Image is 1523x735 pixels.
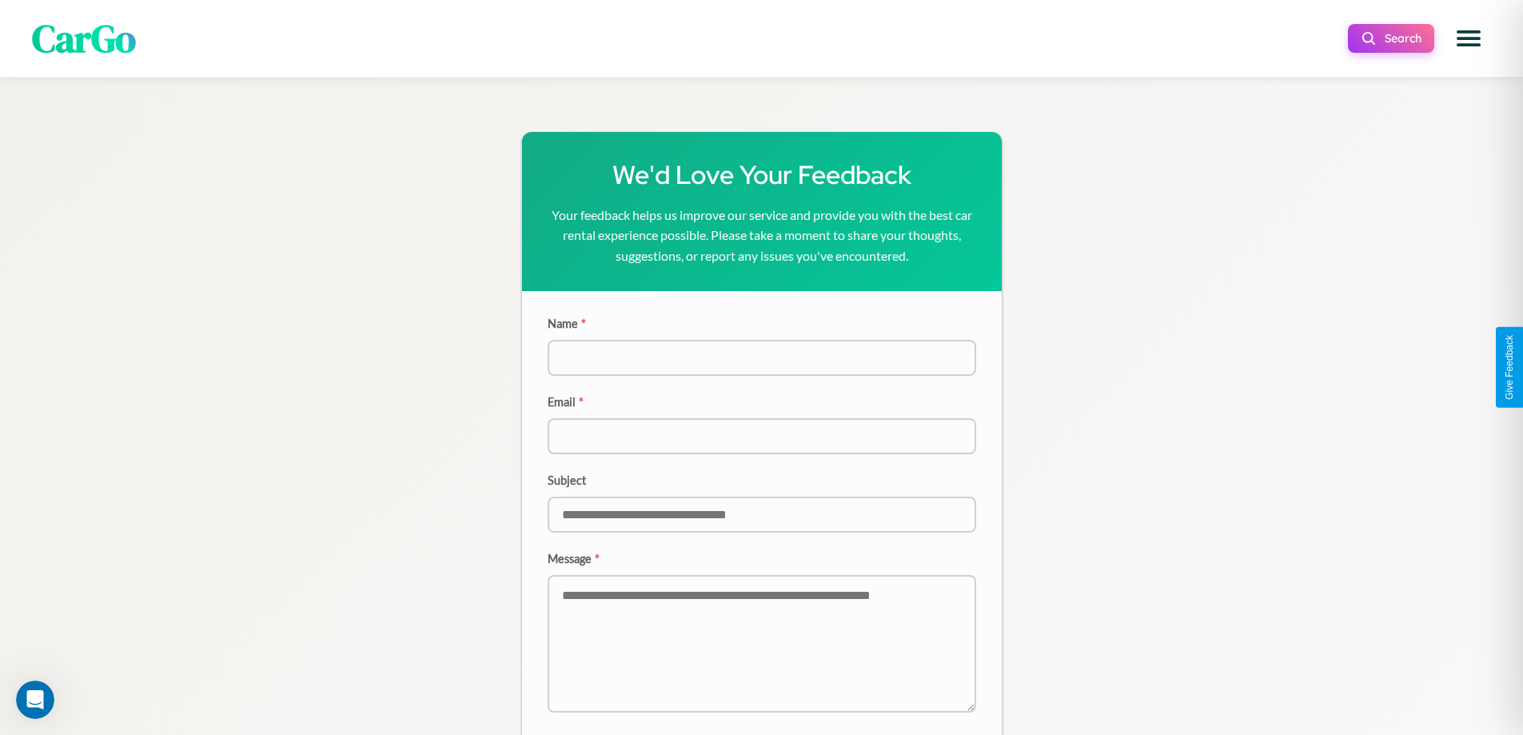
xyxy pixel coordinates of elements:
[1385,31,1421,46] span: Search
[548,473,976,487] label: Subject
[548,317,976,330] label: Name
[548,552,976,565] label: Message
[548,395,976,409] label: Email
[548,158,976,192] h1: We'd Love Your Feedback
[1504,335,1515,400] div: Give Feedback
[1348,24,1434,53] button: Search
[16,681,54,719] iframe: Intercom live chat
[1446,16,1491,61] button: Open menu
[32,12,136,65] span: CarGo
[548,205,976,266] p: Your feedback helps us improve our service and provide you with the best car rental experience po...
